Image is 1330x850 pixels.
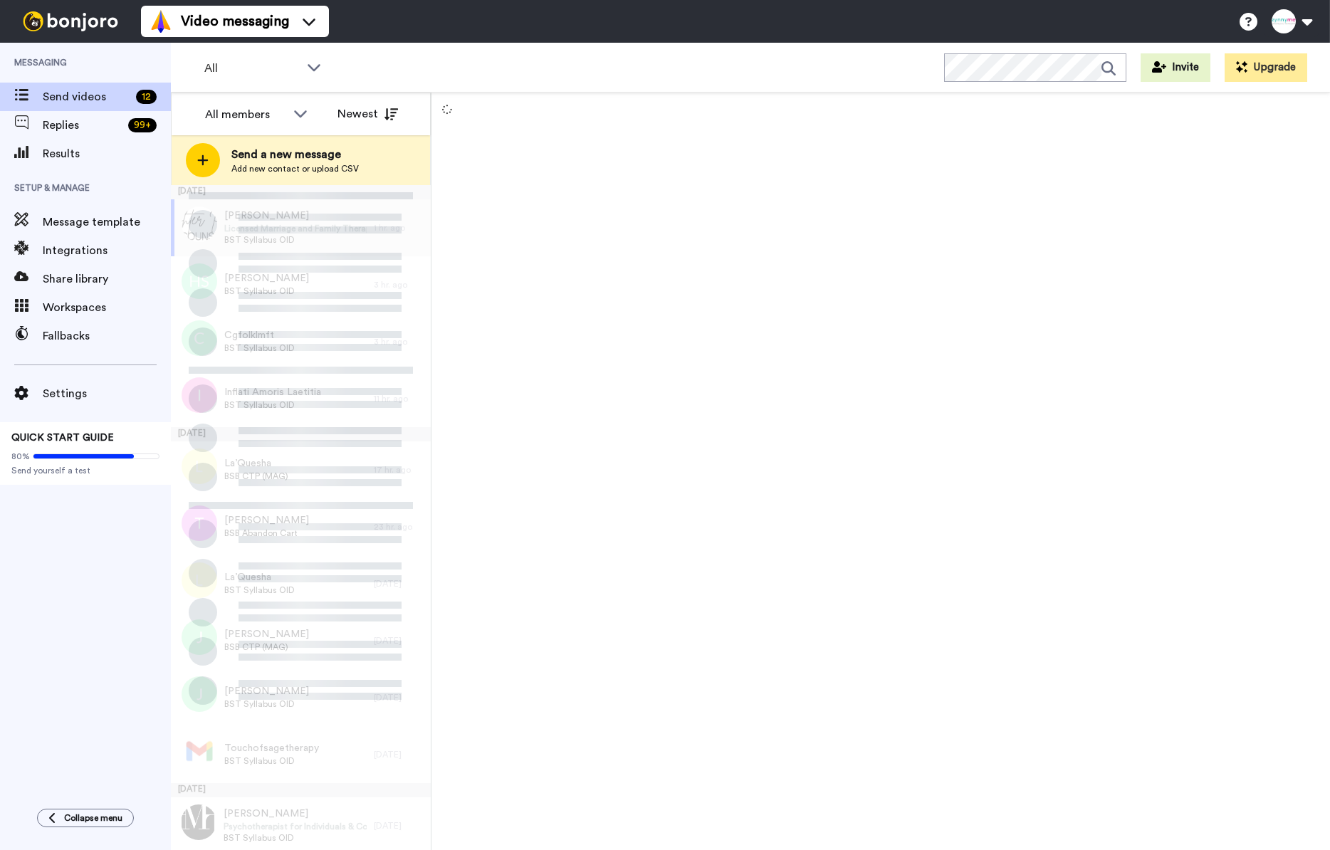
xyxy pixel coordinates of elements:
[182,676,217,712] img: j.png
[224,807,367,821] span: [PERSON_NAME]
[136,90,157,104] div: 12
[43,327,171,345] span: Fallbacks
[224,385,321,399] span: Inflati Amoris Laetitia
[43,242,171,259] span: Integrations
[182,320,217,356] img: c.png
[224,342,295,354] span: BST Syllabus OID
[374,692,424,703] div: [DATE]
[182,377,217,413] img: i.png
[224,471,288,482] span: BSB CTP (MAG)
[64,812,122,824] span: Collapse menu
[182,206,217,242] img: 1ce2ec44-6a0f-43b3-aa2d-c86e24a34a87.png
[37,809,134,827] button: Collapse menu
[374,820,424,831] div: [DATE]
[182,448,217,484] img: l.png
[224,328,295,342] span: Cgfolklmft
[327,100,409,128] button: Newest
[224,570,295,584] span: La’Quesha
[43,88,130,105] span: Send videos
[181,804,216,840] img: e0365f05-9374-4d81-bb1a-f4625e2fef9f.png
[224,528,309,539] span: BSB Abandon Cart
[224,627,309,641] span: [PERSON_NAME]
[11,465,159,476] span: Send yourself a test
[182,733,217,769] img: 65c14602-0f5a-4bf2-81bb-27b6d5eb01c0.png
[182,263,217,299] img: hs.png
[204,60,300,77] span: All
[205,106,286,123] div: All members
[43,214,171,231] span: Message template
[374,279,424,290] div: 3 hr. ago
[224,271,309,285] span: [PERSON_NAME]
[224,513,309,528] span: [PERSON_NAME]
[224,741,319,755] span: Touchofsagetherapy
[374,521,424,532] div: 23 hr. ago
[150,10,172,33] img: vm-color.svg
[374,222,424,234] div: 1 hr. ago
[224,399,321,411] span: BST Syllabus OID
[224,223,367,234] span: Licensed Marriage and Family Therapist
[224,684,309,698] span: [PERSON_NAME]
[43,271,171,288] span: Share library
[181,11,289,31] span: Video messaging
[224,698,309,710] span: BST Syllabus OID
[231,146,359,163] span: Send a new message
[224,456,288,471] span: La’Quesha
[224,641,309,653] span: BSB CTP (MAG)
[182,505,217,541] img: t.png
[43,117,122,134] span: Replies
[182,619,217,655] img: j.png
[224,821,367,832] span: Psychotherapist for Individuals & Couples
[374,336,424,347] div: 3 hr. ago
[1141,53,1210,82] button: Invite
[43,145,171,162] span: Results
[374,635,424,646] div: [DATE]
[11,433,114,443] span: QUICK START GUIDE
[224,209,367,223] span: [PERSON_NAME]
[171,427,431,441] div: [DATE]
[171,783,431,797] div: [DATE]
[374,393,424,404] div: 11 hr. ago
[128,118,157,132] div: 99 +
[43,385,171,402] span: Settings
[224,832,367,844] span: BST Syllabus OID
[374,749,424,760] div: [DATE]
[231,163,359,174] span: Add new contact or upload CSV
[17,11,124,31] img: bj-logo-header-white.svg
[182,562,217,598] img: l.png
[171,185,431,199] div: [DATE]
[224,584,295,596] span: BST Syllabus OID
[374,578,424,589] div: [DATE]
[1225,53,1307,82] button: Upgrade
[224,285,309,297] span: BST Syllabus OID
[224,755,319,767] span: BST Syllabus OID
[11,451,30,462] span: 80%
[43,299,171,316] span: Workspaces
[374,464,424,476] div: 17 hr. ago
[224,234,367,246] span: BST Syllabus OID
